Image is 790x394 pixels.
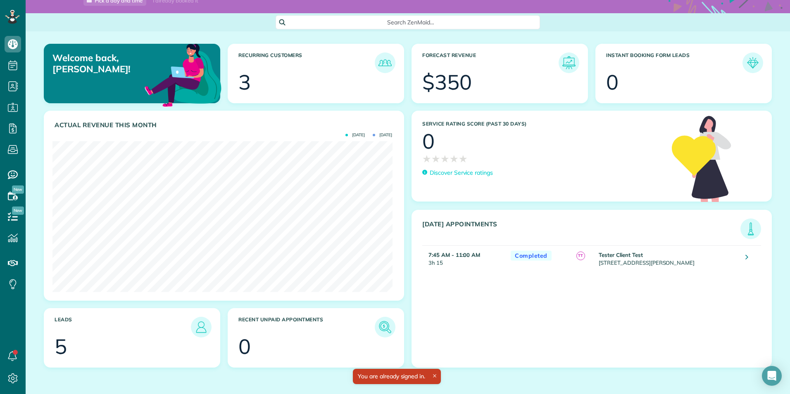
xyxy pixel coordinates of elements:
span: ★ [459,152,468,166]
img: icon_unpaid_appointments-47b8ce3997adf2238b356f14209ab4cced10bd1f174958f3ca8f1d0dd7fffeee.png [377,319,393,335]
span: [DATE] [345,133,365,137]
span: Completed [511,251,552,261]
span: ★ [431,152,440,166]
img: icon_leads-1bed01f49abd5b7fead27621c3d59655bb73ed531f8eeb49469d10e621d6b896.png [193,319,209,335]
strong: Tester Client Test [599,252,642,258]
h3: Leads [55,317,191,337]
img: icon_todays_appointments-901f7ab196bb0bea1936b74009e4eb5ffbc2d2711fa7634e0d609ed5ef32b18b.png [742,221,759,237]
div: 0 [422,131,435,152]
div: 0 [606,72,619,93]
img: icon_form_leads-04211a6a04a5b2264e4ee56bc0799ec3eb69b7e499cbb523a139df1d13a81ae0.png [745,55,761,71]
div: $350 [422,72,472,93]
td: [STREET_ADDRESS][PERSON_NAME] [597,245,739,271]
span: [DATE] [373,133,392,137]
h3: Actual Revenue this month [55,121,395,129]
img: dashboard_welcome-42a62b7d889689a78055ac9021e634bf52bae3f8056760290aed330b23ab8690.png [143,34,223,114]
span: ★ [450,152,459,166]
span: New [12,185,24,194]
img: icon_recurring_customers-cf858462ba22bcd05b5a5880d41d6543d210077de5bb9ebc9590e49fd87d84ed.png [377,55,393,71]
h3: Service Rating score (past 30 days) [422,121,664,127]
span: ★ [422,152,431,166]
div: You are already signed in. [353,369,441,384]
span: TT [576,252,585,260]
h3: Recent unpaid appointments [238,317,375,337]
a: Discover Service ratings [422,169,493,177]
strong: 7:45 AM - 11:00 AM [428,252,480,258]
h3: Instant Booking Form Leads [606,52,742,73]
h3: [DATE] Appointments [422,221,740,239]
img: icon_forecast_revenue-8c13a41c7ed35a8dcfafea3cbb826a0462acb37728057bba2d056411b612bbbe.png [561,55,577,71]
p: Welcome back, [PERSON_NAME]! [52,52,164,74]
div: 0 [238,336,251,357]
h3: Forecast Revenue [422,52,559,73]
p: Discover Service ratings [430,169,493,177]
h3: Recurring Customers [238,52,375,73]
span: ★ [440,152,450,166]
div: Open Intercom Messenger [762,366,782,386]
div: 5 [55,336,67,357]
span: New [12,206,24,215]
td: 3h 15 [422,245,507,271]
div: 3 [238,72,251,93]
